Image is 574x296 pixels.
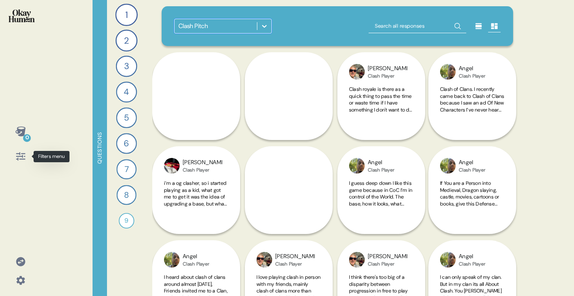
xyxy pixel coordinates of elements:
[459,261,485,267] div: Clash Player
[459,158,485,167] div: Angel
[164,158,180,174] img: profilepic_32869230299342743.jpg
[164,252,180,268] img: profilepic_25106804348936818.jpg
[368,167,394,173] div: Clash Player
[183,252,209,261] div: Angel
[183,167,222,173] div: Clash Player
[116,159,136,179] div: 7
[459,64,485,73] div: Angel
[116,108,137,128] div: 5
[440,86,504,277] span: Clash of Clans. I recently came back to Clash of Clans because I saw an ad Of New Characters I’ve...
[116,133,137,154] div: 6
[368,158,394,167] div: Angel
[119,213,134,229] div: 9
[349,64,365,80] img: profilepic_24345888751766331.jpg
[116,30,137,51] div: 2
[368,261,407,267] div: Clash Player
[23,134,31,142] div: 0
[440,158,456,174] img: profilepic_25106804348936818.jpg
[9,9,35,22] img: okayhuman.3b1b6348.png
[183,261,209,267] div: Clash Player
[459,167,485,173] div: Clash Player
[440,252,456,268] img: profilepic_25106804348936818.jpg
[178,21,208,31] div: Clash Pitch
[459,252,485,261] div: Angel
[368,252,407,261] div: [PERSON_NAME]
[459,73,485,79] div: Clash Player
[116,82,137,102] div: 4
[183,158,222,167] div: [PERSON_NAME]
[117,185,137,205] div: 8
[34,151,70,162] div: Filters menu
[275,252,315,261] div: [PERSON_NAME]
[349,252,365,268] img: profilepic_24345888751766331.jpg
[349,158,365,174] img: profilepic_25106804348936818.jpg
[368,64,407,73] div: [PERSON_NAME]
[275,261,315,267] div: Clash Player
[257,252,272,268] img: profilepic_24345888751766331.jpg
[369,19,466,33] input: Search all responses
[440,64,456,80] img: profilepic_25106804348936818.jpg
[116,56,137,77] div: 3
[368,73,407,79] div: Clash Player
[115,4,137,26] div: 1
